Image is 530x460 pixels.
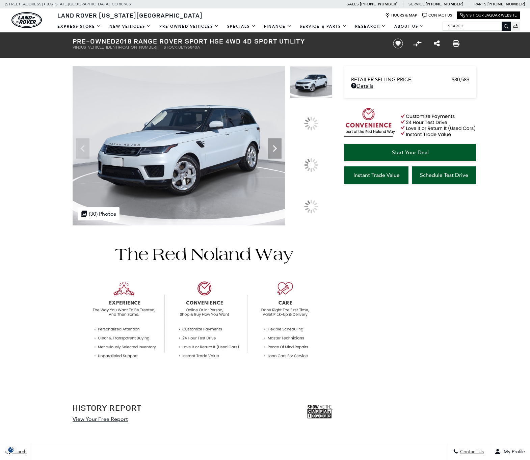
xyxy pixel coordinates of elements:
[487,1,525,7] a: [PHONE_NUMBER]
[5,2,131,6] a: [STREET_ADDRESS] • [US_STATE][GEOGRAPHIC_DATA], CO 80905
[458,449,484,455] span: Contact Us
[426,1,463,7] a: [PHONE_NUMBER]
[105,21,155,32] a: New Vehicles
[53,21,105,32] a: EXPRESS STORE
[351,83,469,89] a: Details
[53,11,207,19] a: Land Rover [US_STATE][GEOGRAPHIC_DATA]
[391,38,405,49] button: Save vehicle
[412,38,422,49] button: Compare vehicle
[307,403,333,420] img: Show me the Carfax
[347,2,359,6] span: Sales
[73,403,141,412] h2: History Report
[296,21,351,32] a: Service & Parts
[223,21,260,32] a: Specials
[412,166,476,184] a: Schedule Test Drive
[344,144,476,161] a: Start Your Deal
[392,149,429,156] span: Start Your Deal
[501,449,525,455] span: My Profile
[73,416,128,422] a: View Your Free Report
[443,22,510,30] input: Search
[155,21,223,32] a: Pre-Owned Vehicles
[268,138,282,159] div: Next
[11,12,42,28] img: Land Rover
[351,21,390,32] a: Research
[57,11,203,19] span: Land Rover [US_STATE][GEOGRAPHIC_DATA]
[452,77,469,83] span: $30,589
[73,36,116,46] strong: Pre-Owned
[351,77,452,83] span: Retailer Selling Price
[3,446,19,453] img: Opt-Out Icon
[434,39,440,48] a: Share this Pre-Owned 2018 Range Rover Sport HSE 4WD 4D Sport Utility
[73,37,381,45] h1: 2018 Range Rover Sport HSE 4WD 4D Sport Utility
[73,439,333,451] h2: Basic Info
[290,66,333,98] img: Used 2018 White Land Rover HSE image 1
[408,2,424,6] span: Service
[178,45,200,50] span: UL195840A
[474,2,486,6] span: Parts
[453,39,459,48] a: Print this Pre-Owned 2018 Range Rover Sport HSE 4WD 4D Sport Utility
[489,443,530,460] button: Open user profile menu
[422,13,452,18] a: Contact Us
[73,45,80,50] span: VIN:
[460,13,517,18] a: Visit Our Jaguar Website
[53,21,428,32] nav: Main Navigation
[353,172,400,178] span: Instant Trade Value
[78,207,120,220] div: (30) Photos
[420,172,468,178] span: Schedule Test Drive
[260,21,296,32] a: Finance
[73,66,285,225] img: Used 2018 White Land Rover HSE image 1
[344,166,408,184] a: Instant Trade Value
[11,12,42,28] a: land-rover
[385,13,417,18] a: Hours & Map
[80,45,157,50] span: [US_VEHICLE_IDENTIFICATION_NUMBER]
[164,45,178,50] span: Stock:
[360,1,397,7] a: [PHONE_NUMBER]
[3,446,19,453] section: Click to Open Cookie Consent Modal
[351,77,469,83] a: Retailer Selling Price $30,589
[390,21,428,32] a: About Us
